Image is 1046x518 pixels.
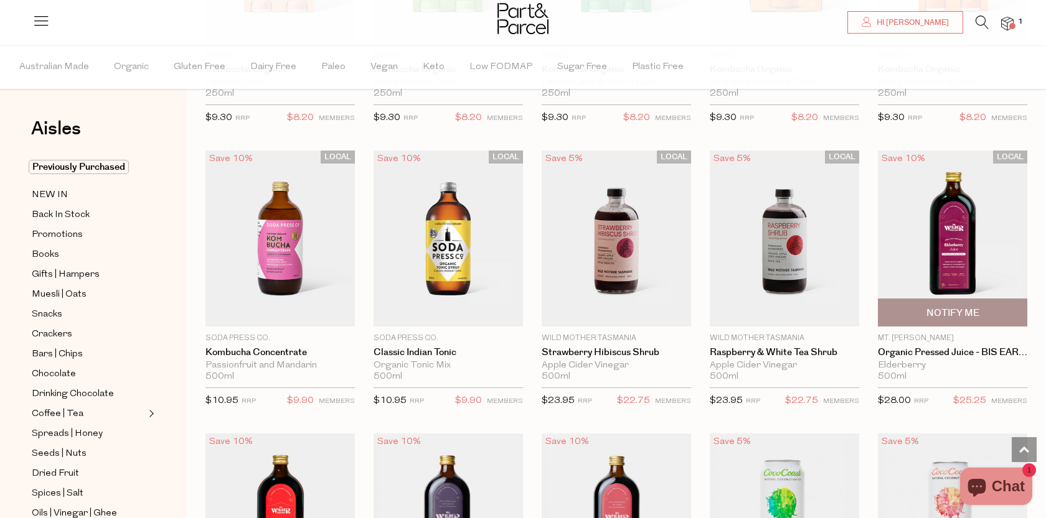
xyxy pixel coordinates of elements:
[410,398,424,405] small: RRP
[878,150,1027,326] img: Organic Pressed Juice - BIS EARLY AUG
[542,333,691,344] p: Wild Mother Tasmania
[542,113,568,123] span: $9.30
[823,398,859,405] small: MEMBERS
[32,407,83,422] span: Coffee | Tea
[32,207,145,223] a: Back In Stock
[655,115,691,122] small: MEMBERS
[710,433,755,450] div: Save 5%
[32,466,79,481] span: Dried Fruit
[32,486,83,501] span: Spices | Salt
[710,347,859,358] a: Raspberry & White Tea Shrub
[746,398,760,405] small: RRP
[32,287,87,302] span: Muesli | Oats
[785,393,818,409] span: $22.75
[205,150,355,326] img: Kombucha Concentrate
[878,88,907,99] span: 250ml
[469,45,532,89] span: Low FODMAP
[32,267,100,282] span: Gifts | Hampers
[205,433,257,450] div: Save 10%
[791,110,818,126] span: $8.20
[455,110,482,126] span: $8.20
[878,396,911,405] span: $28.00
[542,360,691,371] div: Apple Cider Vinegar
[497,3,549,34] img: Part&Parcel
[542,150,691,326] img: Strawberry Hibiscus Shrub
[321,150,355,164] span: LOCAL
[32,267,145,282] a: Gifts | Hampers
[32,446,87,461] span: Seeds | Nuts
[374,113,400,123] span: $9.30
[542,150,587,167] div: Save 5%
[32,188,68,203] span: NEW IN
[205,396,238,405] span: $10.95
[542,371,570,382] span: 500ml
[572,115,586,122] small: RRP
[32,386,145,402] a: Drinking Chocolate
[542,347,691,358] a: Strawberry Hibiscus Shrub
[174,45,225,89] span: Gluten Free
[374,88,402,99] span: 250ml
[823,115,859,122] small: MEMBERS
[847,11,963,34] a: Hi [PERSON_NAME]
[374,333,523,344] p: Soda Press Co.
[32,486,145,501] a: Spices | Salt
[32,466,145,481] a: Dried Fruit
[114,45,149,89] span: Organic
[403,115,418,122] small: RRP
[32,326,145,342] a: Crackers
[250,45,296,89] span: Dairy Free
[617,393,650,409] span: $22.75
[32,187,145,203] a: NEW IN
[740,115,754,122] small: RRP
[374,150,425,167] div: Save 10%
[319,398,355,405] small: MEMBERS
[31,119,81,150] a: Aisles
[578,398,592,405] small: RRP
[487,115,523,122] small: MEMBERS
[878,150,929,167] div: Save 10%
[32,427,103,442] span: Spreads | Honey
[542,396,575,405] span: $23.95
[878,433,923,450] div: Save 5%
[632,45,684,89] span: Plastic Free
[710,88,738,99] span: 250ml
[878,333,1027,344] p: Mt. [PERSON_NAME]
[32,387,114,402] span: Drinking Chocolate
[32,227,145,243] a: Promotions
[908,115,922,122] small: RRP
[370,45,398,89] span: Vegan
[32,327,72,342] span: Crackers
[953,393,986,409] span: $25.25
[487,398,523,405] small: MEMBERS
[542,433,593,450] div: Save 10%
[991,398,1027,405] small: MEMBERS
[205,113,232,123] span: $9.30
[32,247,59,262] span: Books
[32,247,145,262] a: Books
[825,150,859,164] span: LOCAL
[710,333,859,344] p: Wild Mother Tasmania
[557,45,607,89] span: Sugar Free
[374,371,402,382] span: 500ml
[455,393,482,409] span: $9.90
[321,45,346,89] span: Paleo
[423,45,445,89] span: Keto
[205,88,234,99] span: 250ml
[959,110,986,126] span: $8.20
[32,307,145,322] a: Snacks
[991,115,1027,122] small: MEMBERS
[878,371,907,382] span: 500ml
[205,347,355,358] a: Kombucha Concentrate
[489,150,523,164] span: LOCAL
[655,398,691,405] small: MEMBERS
[31,115,81,142] span: Aisles
[542,88,570,99] span: 250ml
[19,45,89,89] span: Australian Made
[710,371,738,382] span: 500ml
[710,396,743,405] span: $23.95
[657,150,691,164] span: LOCAL
[878,298,1027,326] button: Notify Me
[32,208,90,223] span: Back In Stock
[993,150,1027,164] span: LOCAL
[32,446,145,461] a: Seeds | Nuts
